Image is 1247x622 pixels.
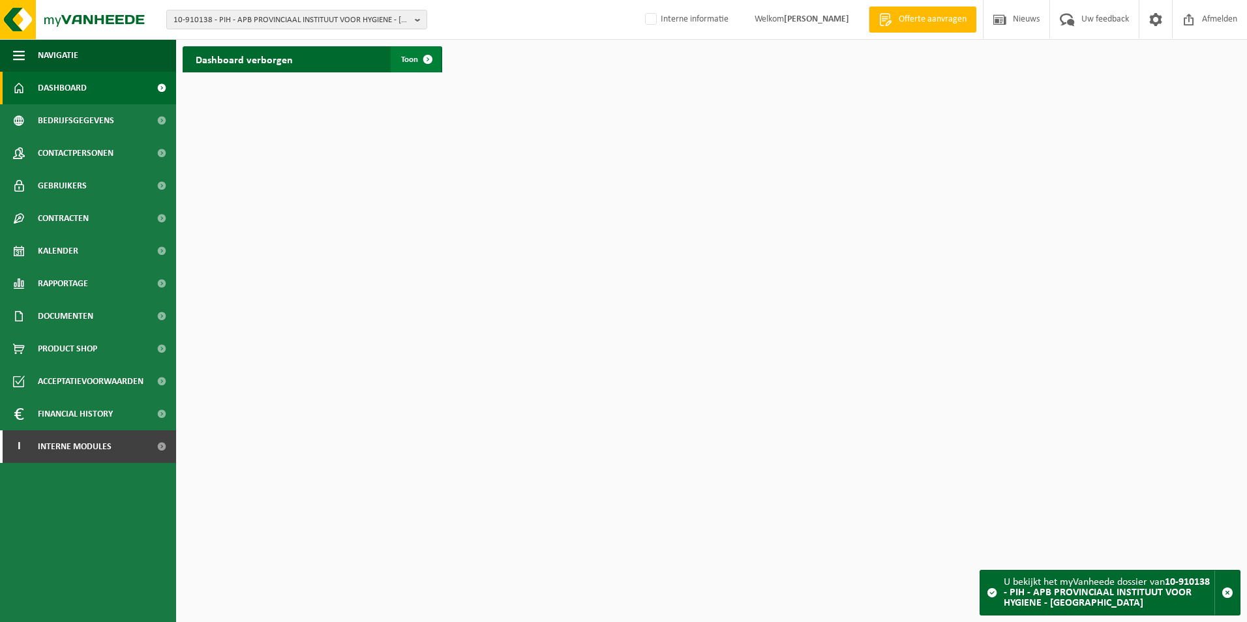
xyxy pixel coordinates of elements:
span: Gebruikers [38,170,87,202]
a: Offerte aanvragen [869,7,976,33]
span: Offerte aanvragen [895,13,970,26]
span: Documenten [38,300,93,333]
span: Acceptatievoorwaarden [38,365,143,398]
span: 10-910138 - PIH - APB PROVINCIAAL INSTITUUT VOOR HYGIENE - [GEOGRAPHIC_DATA] [173,10,410,30]
span: Financial History [38,398,113,430]
span: Bedrijfsgegevens [38,104,114,137]
strong: 10-910138 - PIH - APB PROVINCIAAL INSTITUUT VOOR HYGIENE - [GEOGRAPHIC_DATA] [1004,577,1210,608]
a: Toon [391,46,441,72]
span: Dashboard [38,72,87,104]
span: Contracten [38,202,89,235]
label: Interne informatie [642,10,729,29]
h2: Dashboard verborgen [183,46,306,72]
span: Kalender [38,235,78,267]
strong: [PERSON_NAME] [784,14,849,24]
span: Interne modules [38,430,112,463]
span: Product Shop [38,333,97,365]
button: 10-910138 - PIH - APB PROVINCIAAL INSTITUUT VOOR HYGIENE - [GEOGRAPHIC_DATA] [166,10,427,29]
span: Contactpersonen [38,137,113,170]
span: I [13,430,25,463]
span: Toon [401,55,418,64]
span: Rapportage [38,267,88,300]
span: Navigatie [38,39,78,72]
div: U bekijkt het myVanheede dossier van [1004,570,1214,615]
